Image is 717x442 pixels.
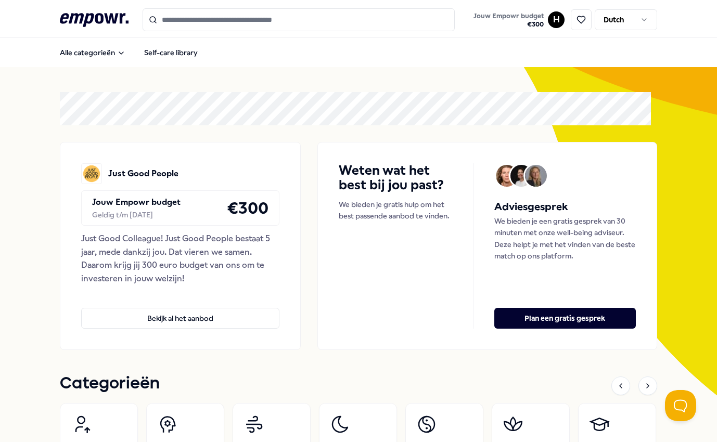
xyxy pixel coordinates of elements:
button: Plan een gratis gesprek [494,308,636,329]
img: Avatar [510,165,532,187]
p: Just Good People [108,167,178,180]
button: Alle categorieën [52,42,134,63]
button: Jouw Empowr budget€300 [471,10,546,31]
p: We bieden je gratis hulp om het best passende aanbod te vinden. [339,199,452,222]
input: Search for products, categories or subcategories [143,8,455,31]
a: Self-care library [136,42,206,63]
p: We bieden je een gratis gesprek van 30 minuten met onze well-being adviseur. Deze helpt je met he... [494,215,636,262]
h4: Weten wat het best bij jou past? [339,163,452,192]
div: Just Good Colleague! Just Good People bestaat 5 jaar, mede dankzij jou. Dat vieren we samen. Daar... [81,232,279,285]
img: Avatar [496,165,518,187]
nav: Main [52,42,206,63]
a: Jouw Empowr budget€300 [469,9,548,31]
span: Jouw Empowr budget [473,12,544,20]
a: Bekijk al het aanbod [81,291,279,329]
img: Just Good People [81,163,102,184]
h5: Adviesgesprek [494,199,636,215]
div: Geldig t/m [DATE] [92,209,181,220]
span: € 300 [473,20,544,29]
button: Bekijk al het aanbod [81,308,279,329]
p: Jouw Empowr budget [92,196,181,209]
img: Avatar [525,165,547,187]
iframe: Help Scout Beacon - Open [665,390,696,421]
h4: € 300 [227,195,268,221]
button: H [548,11,565,28]
h1: Categorieën [60,371,160,397]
